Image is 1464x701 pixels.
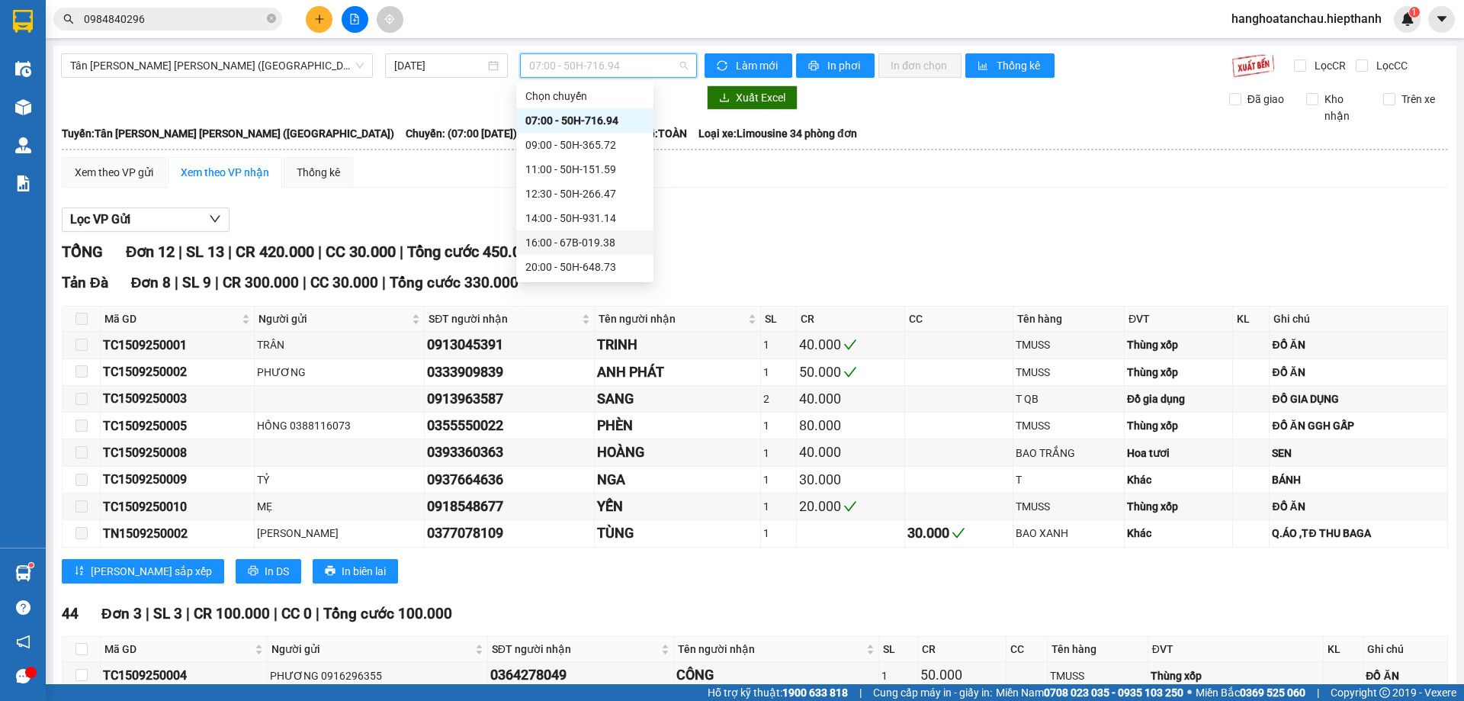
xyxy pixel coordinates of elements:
div: YẾN [597,496,758,517]
input: Tìm tên, số ĐT hoặc mã đơn [84,11,264,27]
div: 0918548677 [427,496,592,517]
img: warehouse-icon [15,61,31,77]
span: Đơn 8 [131,274,172,291]
div: TMUSS [1016,417,1122,434]
div: 30.000 [799,469,902,490]
span: SĐT người nhận [492,641,658,658]
td: PHÈN [595,413,761,439]
span: | [215,274,219,291]
td: 0355550022 [425,413,595,439]
span: Tổng cước 100.000 [323,605,452,622]
span: Người gửi [258,310,409,327]
span: 44 [62,605,79,622]
div: MẸ [257,498,422,515]
button: aim [377,6,403,33]
span: plus [314,14,325,24]
img: 9k= [1231,53,1275,78]
div: 0937664636 [427,469,592,490]
div: HỒNG 0388116073 [257,417,422,434]
span: Miền Nam [996,684,1183,701]
div: TÙNG [597,523,758,544]
img: icon-new-feature [1401,12,1414,26]
span: sort-ascending [74,565,85,577]
td: TC1509250008 [101,439,255,466]
span: | [382,274,386,291]
td: 0918548677 [425,494,595,520]
span: bar-chart [978,60,990,72]
div: TC1509250003 [103,389,252,408]
span: ⚪️ [1187,690,1192,696]
div: ANH PHÁT [597,362,758,383]
div: 12:30 - 50H-266.47 [525,185,644,202]
th: ĐVT [1148,637,1324,662]
span: printer [325,565,335,577]
th: CC [1006,637,1048,662]
span: | [859,684,862,701]
div: 1 [763,471,793,488]
span: | [178,243,182,261]
input: 15/09/2025 [394,57,485,74]
button: In đơn chọn [878,53,962,78]
td: TÙNG [595,520,761,547]
th: KL [1324,637,1363,662]
span: In phơi [827,57,862,74]
div: 40.000 [799,334,902,355]
div: Khác [1127,525,1231,542]
img: warehouse-icon [15,565,31,581]
span: In biên lai [342,563,386,580]
span: check [843,338,857,352]
button: Lọc VP Gửi [62,207,230,232]
div: 1 [763,498,793,515]
span: check [952,526,965,540]
span: Tài xế: TOÀN [626,125,687,142]
div: ĐỒ ĂN [1366,667,1445,684]
td: 0377078109 [425,520,595,547]
span: Tên người nhận [599,310,745,327]
img: logo-vxr [13,10,33,33]
td: TC1509250010 [101,494,255,520]
span: down [209,213,221,225]
span: close-circle [267,12,276,27]
div: Thùng xốp [1151,667,1321,684]
td: CÔNG [674,662,880,689]
span: | [274,605,278,622]
span: Tổng cước 450.000 [407,243,538,261]
img: warehouse-icon [15,137,31,153]
span: | [228,243,232,261]
div: Hoa tươi [1127,445,1231,461]
span: SL 3 [153,605,182,622]
span: | [146,605,149,622]
span: sync [717,60,730,72]
div: TMUSS [1050,667,1145,684]
span: printer [248,565,258,577]
span: 1 [1411,7,1417,18]
th: CR [797,307,905,332]
div: 40.000 [799,388,902,410]
td: SANG [595,386,761,413]
div: Khác [1127,471,1231,488]
strong: 0708 023 035 - 0935 103 250 [1044,687,1183,699]
div: 11:00 - 50H-151.59 [525,161,644,178]
div: TC1509250004 [103,666,265,685]
span: | [175,274,178,291]
div: TC1509250005 [103,416,252,436]
span: Tổng cước 330.000 [390,274,518,291]
span: search [63,14,74,24]
span: CR 100.000 [194,605,270,622]
span: question-circle [16,600,30,615]
div: ĐỒ GIA DỤNG [1272,391,1444,407]
button: printerIn phơi [796,53,875,78]
div: 30.000 [907,523,1010,544]
div: 40.000 [799,442,902,463]
th: Ghi chú [1270,307,1447,332]
span: message [16,669,30,683]
div: 2 [763,391,793,407]
div: Đồ gia dụng [1127,391,1231,407]
td: TC1509250005 [101,413,255,439]
div: TRÂN [257,336,422,353]
span: | [400,243,403,261]
button: syncLàm mới [705,53,792,78]
span: Kho nhận [1318,91,1372,124]
span: Tên người nhận [678,641,864,658]
span: Mã GD [104,641,252,658]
